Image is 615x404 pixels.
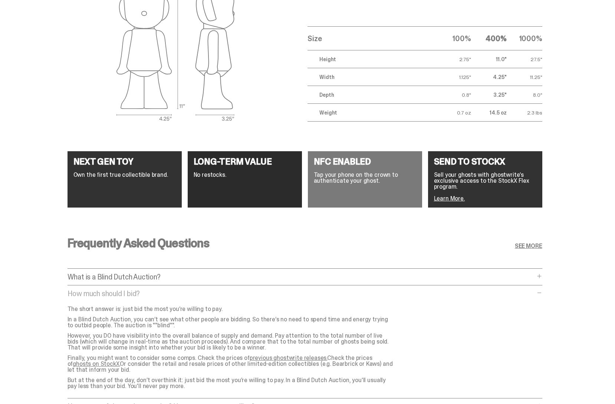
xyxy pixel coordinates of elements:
[471,68,507,86] td: 4.25"
[307,68,435,86] td: Width
[68,290,535,297] p: How much should I bid?
[68,237,209,249] h3: Frequently Asked Questions
[471,50,507,68] td: 11.0"
[73,360,120,368] a: ghosts on StockX.
[73,172,176,178] p: Own the first true collectible brand.
[68,306,394,312] p: The short answer is: just bid the most you’re willing to pay.
[507,68,542,86] td: 11.25"
[435,86,471,104] td: 0.8"
[307,50,435,68] td: Height
[314,172,416,184] p: Tap your phone on the crown to authenticate your ghost.
[68,377,394,389] p: But at the end of the day, don’t overthink it: just bid the most you’re willing to pay. In a Blin...
[471,104,507,122] td: 14.5 oz
[471,27,507,50] th: 400%
[435,50,471,68] td: 2.75"
[307,86,435,104] td: Depth
[194,172,296,178] p: No restocks.
[314,157,416,166] h4: NFC ENABLED
[434,157,536,166] h4: SEND TO STOCKX
[435,104,471,122] td: 0.7 oz
[307,104,435,122] td: Weight
[434,195,465,202] a: Learn More.
[515,243,542,249] a: SEE MORE
[68,355,394,373] p: Finally, you might want to consider some comps. Check the prices of Check the prices of Or consid...
[73,157,176,166] h4: NEXT GEN TOY
[250,354,327,362] a: previous ghostwrite releases.
[507,86,542,104] td: 8.0"
[507,50,542,68] td: 27.5"
[68,317,394,328] p: In a Blind Dutch Auction, you can’t see what other people are bidding. So there’s no need to spen...
[307,27,435,50] th: Size
[435,68,471,86] td: 1.125"
[507,27,542,50] th: 1000%
[68,333,394,351] p: However, you DO have visibility into the overall balance of supply and demand. Pay attention to t...
[194,157,296,166] h4: LONG-TERM VALUE
[68,273,535,281] p: What is a Blind Dutch Auction?
[507,104,542,122] td: 2.3 lbs
[471,86,507,104] td: 3.25"
[434,172,536,190] p: Sell your ghosts with ghostwrite’s exclusive access to the StockX Flex program.
[435,27,471,50] th: 100%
